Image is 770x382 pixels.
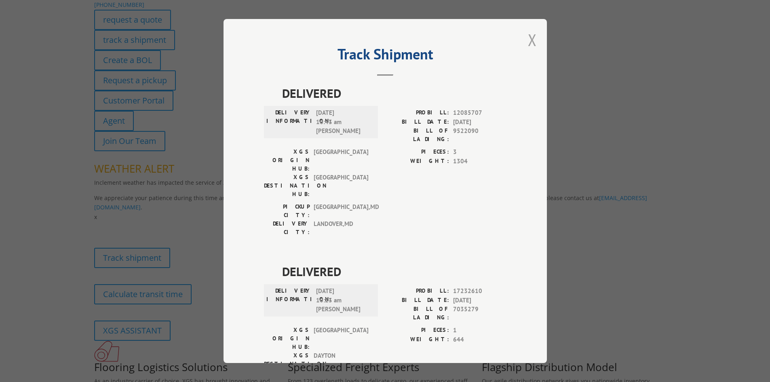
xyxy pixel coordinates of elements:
span: DAYTON [314,351,368,377]
span: [DATE] [453,118,506,127]
label: PIECES: [385,148,449,157]
label: DELIVERY INFORMATION: [266,287,312,314]
label: BILL OF LADING: [385,127,449,144]
label: DELIVERY CITY: [264,219,310,236]
label: WEIGHT: [385,157,449,166]
span: [GEOGRAPHIC_DATA] [314,148,368,173]
span: 1 [453,326,506,335]
label: XGS ORIGIN HUB: [264,326,310,351]
label: BILL DATE: [385,118,449,127]
label: PICKUP CITY: [264,203,310,219]
span: [GEOGRAPHIC_DATA] [314,326,368,351]
label: XGS DESTINATION HUB: [264,173,310,198]
span: DELIVERED [282,262,506,281]
label: DELIVERY INFORMATION: [266,108,312,136]
label: WEIGHT: [385,335,449,344]
label: PROBILL: [385,287,449,296]
span: DELIVERED [282,84,506,102]
span: [DATE] 10:23 am [PERSON_NAME] [316,287,371,314]
span: 3 [453,148,506,157]
label: PIECES: [385,326,449,335]
h2: Track Shipment [264,49,506,64]
span: 9522090 [453,127,506,144]
span: 17232610 [453,287,506,296]
span: 644 [453,335,506,344]
span: 1304 [453,157,506,166]
label: PROBILL: [385,108,449,118]
span: 7035279 [453,305,506,322]
span: [DATE] [453,296,506,305]
span: [GEOGRAPHIC_DATA] , MD [314,203,368,219]
label: BILL DATE: [385,296,449,305]
label: XGS DESTINATION HUB: [264,351,310,377]
label: XGS ORIGIN HUB: [264,148,310,173]
span: 12085707 [453,108,506,118]
span: LANDOVER , MD [314,219,368,236]
button: Close modal [528,29,537,51]
span: [GEOGRAPHIC_DATA] [314,173,368,198]
span: [DATE] 10:43 am [PERSON_NAME] [316,108,371,136]
label: BILL OF LADING: [385,305,449,322]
